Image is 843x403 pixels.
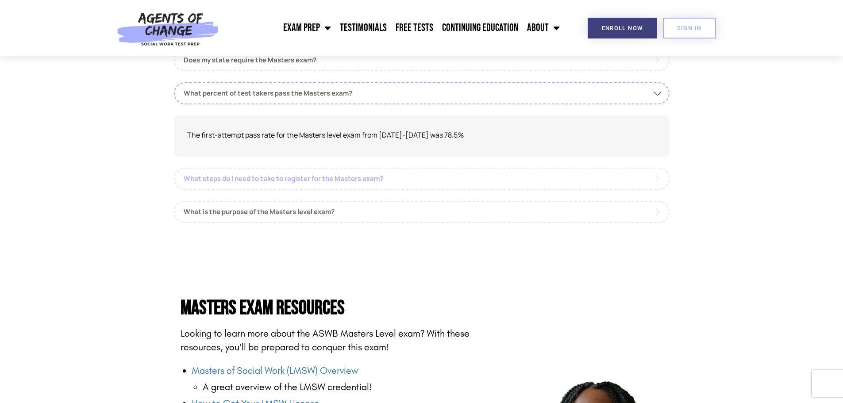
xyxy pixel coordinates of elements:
a: About [523,17,564,39]
h4: Masters Exam Resources [181,298,508,318]
p: The first-attempt pass rate for the Masters level exam from [DATE]-[DATE] was 78.5% [187,129,656,142]
a: Masters of Social Work (LMSW) Overview [192,365,358,376]
li: A great overview of the LMSW credential! [203,380,508,394]
nav: Menu [223,17,564,39]
a: What percent of test takers pass the Masters exam? [174,82,670,104]
a: Does my state require the Masters exam? [174,49,670,71]
span: Enroll Now [602,25,643,31]
a: What is the purpose of the Masters level exam? [174,201,670,223]
a: SIGN IN [663,18,716,38]
a: Continuing Education [438,17,523,39]
a: Free Tests [391,17,438,39]
a: Exam Prep [279,17,335,39]
p: Looking to learn more about the ASWB Masters Level exam? With these resources, you’ll be prepared... [181,327,508,354]
a: Enroll Now [588,18,657,38]
a: Testimonials [335,17,391,39]
span: SIGN IN [677,25,702,31]
a: What steps do I need to take to register for the Masters exam? [174,168,670,190]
